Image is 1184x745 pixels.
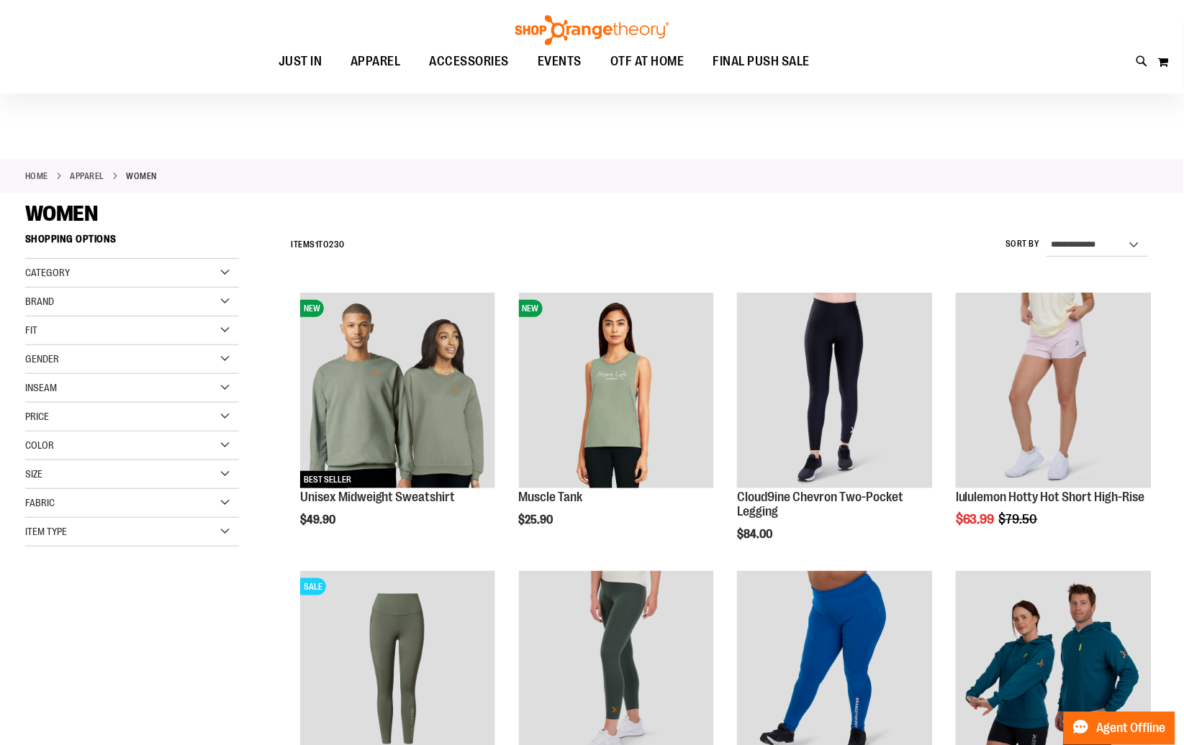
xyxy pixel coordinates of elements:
a: APPAREL [71,170,105,183]
span: $25.90 [519,513,556,526]
a: Muscle Tank [519,490,583,504]
a: Home [25,170,48,183]
span: Fabric [25,497,55,508]
strong: WOMEN [127,170,158,183]
img: Muscle Tank [519,293,715,488]
a: Cloud9ine Chevron Two-Pocket Legging [737,293,933,490]
a: lululemon Hotty Hot Short High-Rise [956,490,1145,504]
span: Category [25,267,70,278]
img: Unisex Midweight Sweatshirt [300,293,496,488]
span: JUST IN [279,45,322,78]
span: 230 [330,239,345,250]
span: Fit [25,324,37,336]
span: Color [25,439,54,451]
span: ACCESSORIES [430,45,510,78]
img: lululemon Hotty Hot Short High-Rise [956,293,1152,488]
span: APPAREL [351,45,401,78]
span: $84.00 [737,528,774,541]
span: $79.50 [999,512,1040,526]
span: Gender [25,353,59,365]
button: Agent Offline [1064,712,1175,745]
div: product [949,285,1159,562]
span: $49.90 [300,513,338,526]
span: $63.99 [956,512,997,526]
strong: Shopping Options [25,227,239,259]
a: Muscle TankNEW [519,293,715,490]
label: Sort By [1006,238,1040,250]
img: Cloud9ine Chevron Two-Pocket Legging [737,293,933,488]
span: SALE [300,578,326,595]
span: OTF AT HOME [610,45,684,78]
span: Agent Offline [1097,722,1166,736]
a: Unisex Midweight SweatshirtNEWBEST SELLER [300,293,496,490]
div: product [730,285,940,577]
div: product [512,285,722,562]
span: Size [25,468,42,480]
span: Brand [25,296,54,307]
span: NEW [300,300,324,317]
span: Item Type [25,526,67,537]
span: Price [25,411,49,422]
span: Inseam [25,382,57,393]
img: Shop Orangetheory [513,15,672,45]
span: NEW [519,300,543,317]
a: lululemon Hotty Hot Short High-Rise [956,293,1152,490]
span: BEST SELLER [300,471,355,488]
a: Unisex Midweight Sweatshirt [300,490,456,504]
span: FINAL PUSH SALE [713,45,810,78]
h2: Items to [292,234,345,256]
span: 1 [315,239,319,250]
a: Cloud9ine Chevron Two-Pocket Legging [737,490,903,518]
span: EVENTS [538,45,582,78]
span: WOMEN [25,201,98,226]
div: product [293,285,503,562]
